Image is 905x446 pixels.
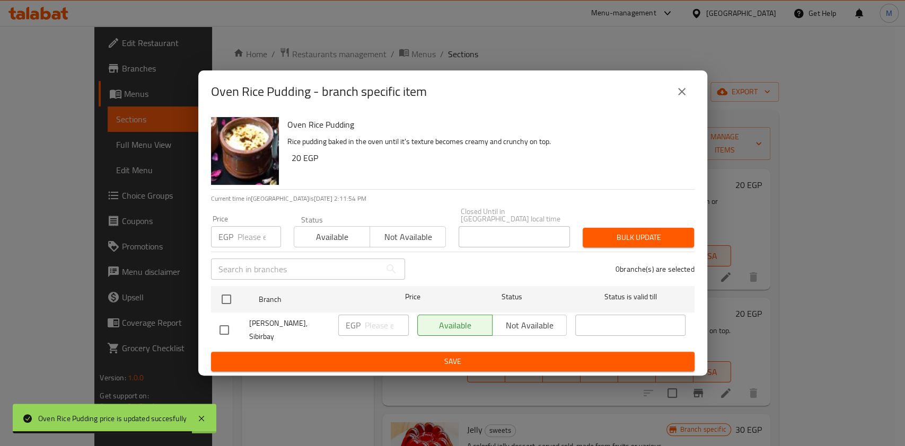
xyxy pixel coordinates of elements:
[211,83,427,100] h2: Oven Rice Pudding - branch specific item
[294,226,370,247] button: Available
[287,135,686,148] p: Rice pudding baked in the oven until it's texture becomes creamy and crunchy on top.
[211,258,381,280] input: Search in branches
[38,413,187,424] div: Oven Rice Pudding price is updated succesfully
[211,194,695,203] p: Current time in [GEOGRAPHIC_DATA] is [DATE] 2:11:54 PM
[238,226,281,247] input: Please enter price
[249,317,330,343] span: [PERSON_NAME], Sibirbay
[298,229,366,245] span: Available
[218,230,233,243] p: EGP
[219,355,686,368] span: Save
[211,117,279,185] img: Oven Rice Pudding
[346,319,361,332] p: EGP
[292,150,686,165] h6: 20 EGP
[591,231,686,244] span: Bulk update
[370,226,446,247] button: Not available
[365,315,409,336] input: Please enter price
[377,290,448,304] span: Price
[211,352,695,371] button: Save
[287,117,686,132] h6: Oven Rice Pudding
[259,293,369,306] span: Branch
[669,79,695,104] button: close
[575,290,686,304] span: Status is valid till
[583,228,694,247] button: Bulk update
[456,290,567,304] span: Status
[374,229,442,245] span: Not available
[616,264,695,274] p: 0 branche(s) are selected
